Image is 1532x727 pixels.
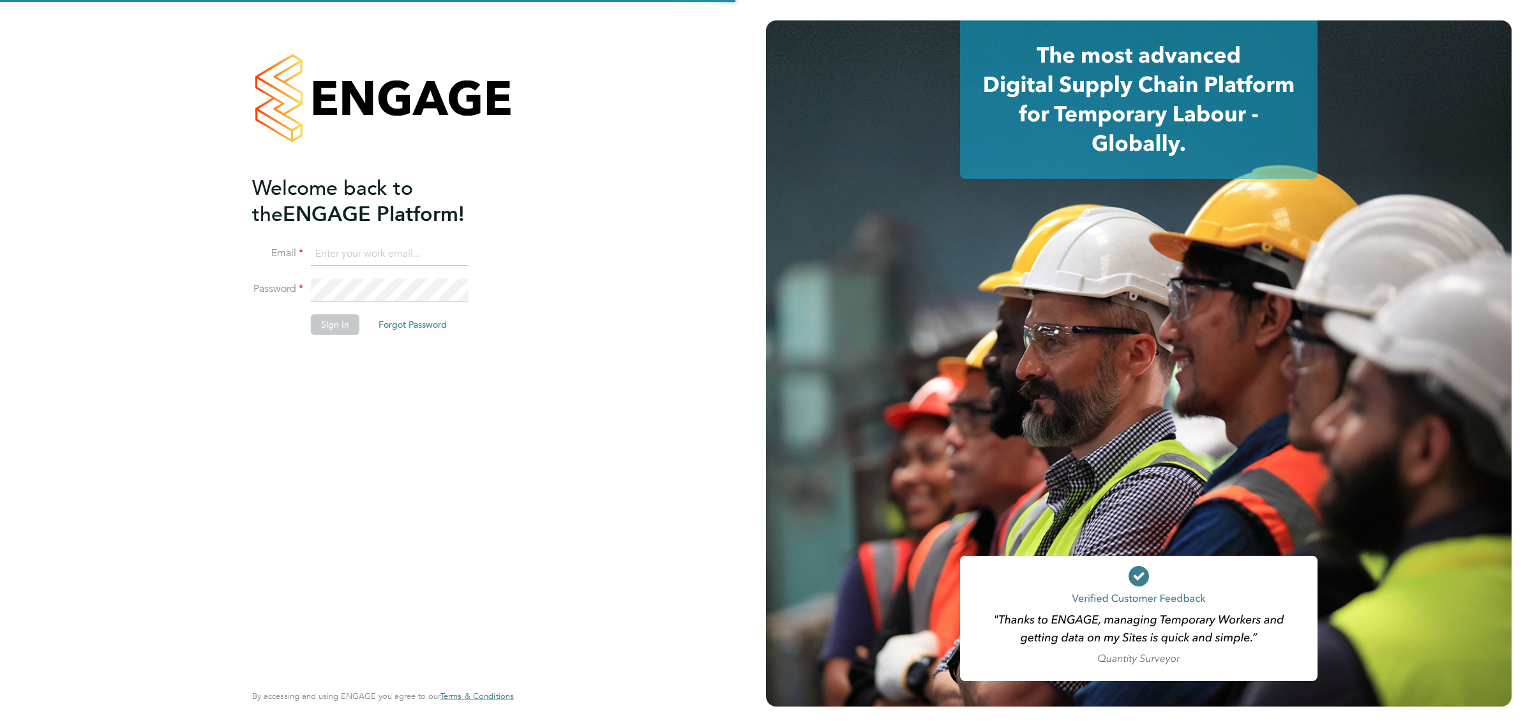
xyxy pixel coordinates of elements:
label: Password [252,282,303,296]
input: Enter your work email... [311,243,469,266]
button: Forgot Password [368,314,457,335]
span: Terms & Conditions [440,691,514,701]
a: Terms & Conditions [440,691,514,701]
label: Email [252,247,303,260]
span: By accessing and using ENGAGE you agree to our [252,691,514,701]
h2: ENGAGE Platform! [252,175,501,227]
button: Sign In [311,314,359,335]
span: Welcome back to the [252,176,413,227]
